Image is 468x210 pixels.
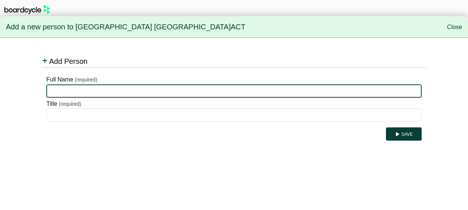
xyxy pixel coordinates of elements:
[59,101,81,107] small: (required)
[46,75,73,84] label: Full Name
[386,127,422,141] button: Save
[49,57,88,65] span: Add Person
[6,19,245,35] span: Add a new person to [GEOGRAPHIC_DATA] [GEOGRAPHIC_DATA]ACT
[447,24,462,30] a: Close
[46,99,57,109] label: Title
[75,77,97,83] small: (required)
[4,5,50,14] img: BoardcycleBlackGreen-aaafeed430059cb809a45853b8cf6d952af9d84e6e89e1f1685b34bfd5cb7d64.svg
